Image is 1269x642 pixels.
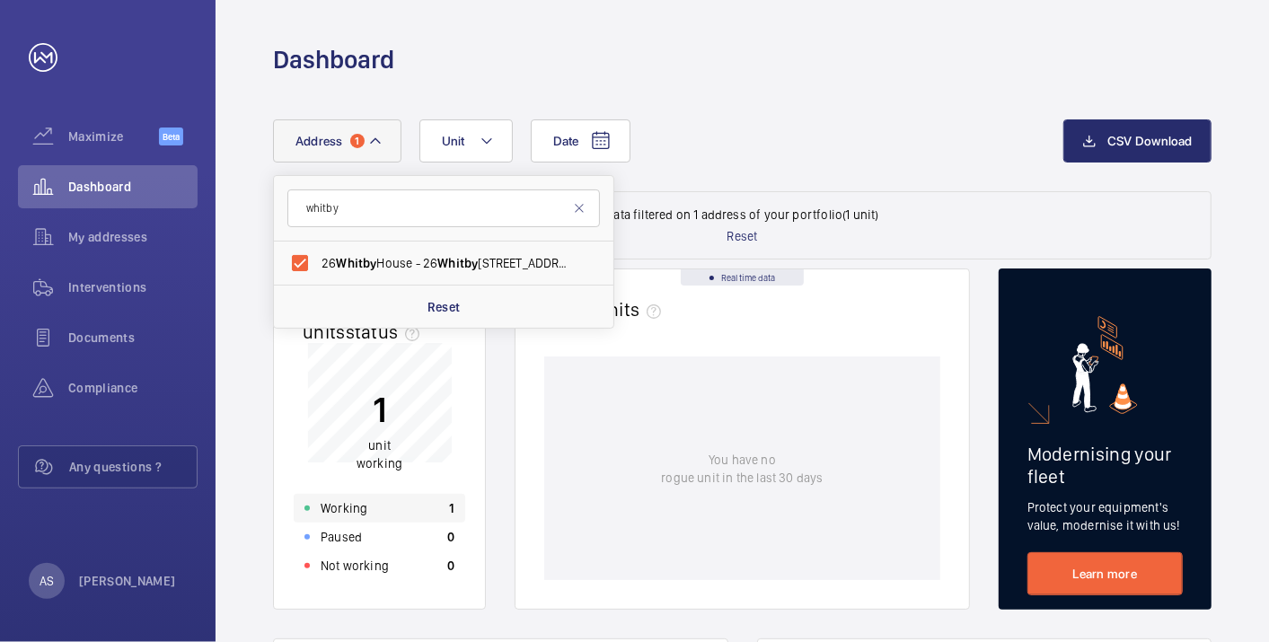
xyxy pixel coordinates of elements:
[442,134,465,148] span: Unit
[336,256,376,270] span: Whitby
[1027,552,1183,595] a: Learn more
[68,278,198,296] span: Interventions
[69,458,197,476] span: Any questions ?
[68,379,198,397] span: Compliance
[447,557,454,575] p: 0
[350,134,365,148] span: 1
[321,528,362,546] p: Paused
[68,228,198,246] span: My addresses
[661,451,823,487] p: You have no rogue unit in the last 30 days
[68,128,159,145] span: Maximize
[1027,498,1183,534] p: Protect your equipment's value, modernise it with us!
[681,269,804,286] div: Real time data
[295,134,343,148] span: Address
[449,499,454,517] p: 1
[68,178,198,196] span: Dashboard
[321,557,389,575] p: Not working
[346,321,427,343] span: status
[159,128,183,145] span: Beta
[273,43,394,76] h1: Dashboard
[553,134,579,148] span: Date
[1063,119,1212,163] button: CSV Download
[531,119,630,163] button: Date
[273,119,401,163] button: Address1
[427,298,461,316] p: Reset
[357,388,402,433] p: 1
[287,189,600,227] input: Search by address
[437,256,478,270] span: Whitby
[40,572,54,590] p: AS
[79,572,176,590] p: [PERSON_NAME]
[321,499,367,517] p: Working
[322,254,568,272] span: 26 House - 26 [STREET_ADDRESS]
[1027,443,1183,488] h2: Modernising your fleet
[1072,316,1138,414] img: marketing-card.svg
[605,206,878,224] p: Data filtered on 1 address of your portfolio (1 unit)
[357,457,402,471] span: working
[419,119,513,163] button: Unit
[447,528,454,546] p: 0
[68,329,198,347] span: Documents
[1107,134,1193,148] span: CSV Download
[597,298,669,321] span: units
[727,227,758,245] p: Reset
[357,437,402,473] p: unit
